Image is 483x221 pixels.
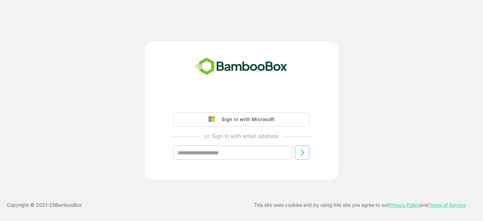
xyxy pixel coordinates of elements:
a: Terms of Service [428,202,466,208]
button: Sign in with Microsoft [174,112,309,126]
p: or Sign in with email address [204,132,279,140]
div: Sign in with Microsoft [218,115,274,124]
iframe: Sign in with Google Button [170,93,313,108]
img: bamboobox [192,55,291,78]
a: Privacy Policy [389,202,420,208]
p: Copyright © 2021- 25 BambooBox [7,201,82,209]
img: google [209,116,218,122]
p: This site uses cookies and by using this site you agree to our and [254,201,466,209]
